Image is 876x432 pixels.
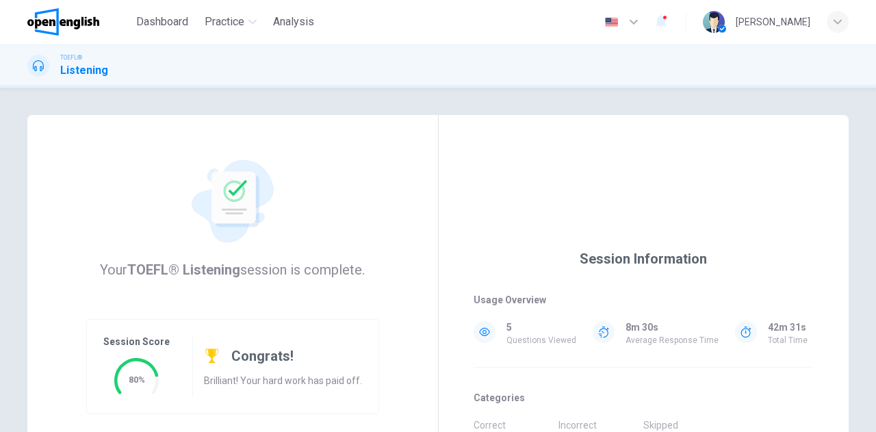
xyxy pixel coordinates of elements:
h6: Your session is complete. [100,259,365,281]
p: 8m 30s [626,319,658,335]
h6: Session Information [580,248,707,270]
div: [PERSON_NAME] [736,14,810,30]
span: Usage Overview [474,292,813,308]
span: TOEFL® [60,53,82,62]
span: Analysis [273,14,314,30]
p: 42m 31s [768,319,806,335]
a: OpenEnglish logo [27,8,131,36]
h6: Congrats! [231,345,294,367]
p: Brilliant! Your hard work has paid off. [204,372,362,389]
span: Dashboard [136,14,188,30]
p: Session Score [103,336,170,347]
p: Average response time [626,335,719,345]
button: Analysis [268,10,320,34]
span: Categories [474,390,813,406]
strong: TOEFL® Listening [127,262,240,278]
img: OpenEnglish logo [27,8,99,36]
p: Total Time [768,335,808,345]
img: en [603,17,620,27]
button: Dashboard [131,10,194,34]
p: 5 [506,319,512,335]
text: 80% [129,374,145,385]
button: Practice [199,10,262,34]
img: Profile picture [703,11,725,33]
p: Questions Viewed [506,335,576,345]
h1: Listening [60,62,108,79]
span: Practice [205,14,244,30]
